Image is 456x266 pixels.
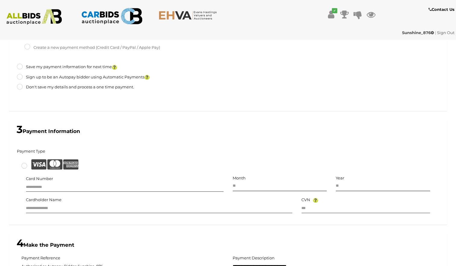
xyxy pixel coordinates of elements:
b: Contact Us [429,7,454,12]
h5: Payment Type [17,149,45,153]
h5: CVN [301,198,310,202]
h5: Card Number [26,176,53,181]
img: questionmark.png [144,75,150,80]
span: 4 [17,237,24,249]
b: Make the Payment [17,242,74,248]
h5: Year [336,176,430,180]
strong: Sunshine_876 [402,30,434,35]
span: | [435,30,436,35]
img: CARBIDS.com.au [81,6,143,26]
span: 3 [17,123,23,136]
img: questionmark.png [112,65,117,70]
h5: Payment Description [233,256,275,260]
h5: Don't save my details and process a one time payment. [26,85,134,89]
h5: Cardholder Name [26,198,61,202]
label: Create a new payment method (Credit Card / PayPal / Apple Pay) [24,44,160,51]
h5: Sign up to be an Autopay bidder using Automatic Payments [26,75,150,80]
img: Help [313,198,318,203]
h5: Payment Reference [21,256,60,260]
b: Payment Information [17,128,80,134]
i: ✔ [332,8,337,13]
a: Sign Out [437,30,454,35]
h5: Month [233,176,327,180]
h5: Save my payment information for next time [26,65,117,70]
img: ALLBIDS.com.au [3,9,65,25]
a: ✔ [327,9,336,20]
img: EHVA.com.au [159,11,220,20]
a: Contact Us [429,6,456,13]
a: Sunshine_876 [402,30,435,35]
